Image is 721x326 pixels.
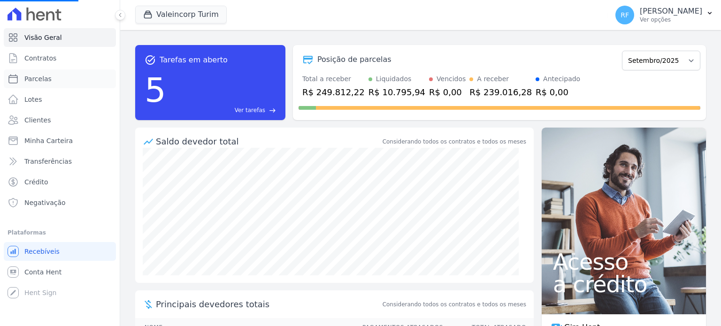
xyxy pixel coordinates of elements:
div: Antecipado [543,74,580,84]
a: Visão Geral [4,28,116,47]
div: 5 [145,66,166,114]
span: Visão Geral [24,33,62,42]
div: Saldo devedor total [156,135,381,148]
span: Minha Carteira [24,136,73,145]
span: RF [621,12,629,18]
div: Total a receber [302,74,365,84]
a: Clientes [4,111,116,129]
span: Transferências [24,157,72,166]
a: Negativação [4,193,116,212]
span: Acesso [553,250,695,273]
span: east [269,107,276,114]
span: Lotes [24,95,42,104]
a: Ver tarefas east [170,106,276,114]
span: Negativação [24,198,66,207]
button: Valeincorp Turim [135,6,227,23]
span: Tarefas em aberto [160,54,228,66]
span: Recebíveis [24,247,60,256]
span: Ver tarefas [235,106,265,114]
a: Conta Hent [4,263,116,281]
div: Liquidados [376,74,412,84]
div: R$ 0,00 [429,86,466,99]
a: Crédito [4,173,116,191]
a: Minha Carteira [4,131,116,150]
a: Lotes [4,90,116,109]
span: Considerando todos os contratos e todos os meses [383,300,526,309]
a: Contratos [4,49,116,68]
button: RF [PERSON_NAME] Ver opções [608,2,721,28]
p: [PERSON_NAME] [640,7,702,16]
div: Plataformas [8,227,112,238]
div: R$ 239.016,28 [469,86,532,99]
div: R$ 10.795,94 [368,86,425,99]
span: Clientes [24,115,51,125]
span: Contratos [24,53,56,63]
a: Parcelas [4,69,116,88]
div: Considerando todos os contratos e todos os meses [383,137,526,146]
span: Crédito [24,177,48,187]
div: R$ 249.812,22 [302,86,365,99]
div: Vencidos [437,74,466,84]
span: Conta Hent [24,267,61,277]
span: Parcelas [24,74,52,83]
div: A receber [477,74,509,84]
span: a crédito [553,273,695,296]
a: Transferências [4,152,116,171]
span: Principais devedores totais [156,298,381,311]
p: Ver opções [640,16,702,23]
a: Recebíveis [4,242,116,261]
span: task_alt [145,54,156,66]
div: Posição de parcelas [317,54,391,65]
div: R$ 0,00 [536,86,580,99]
